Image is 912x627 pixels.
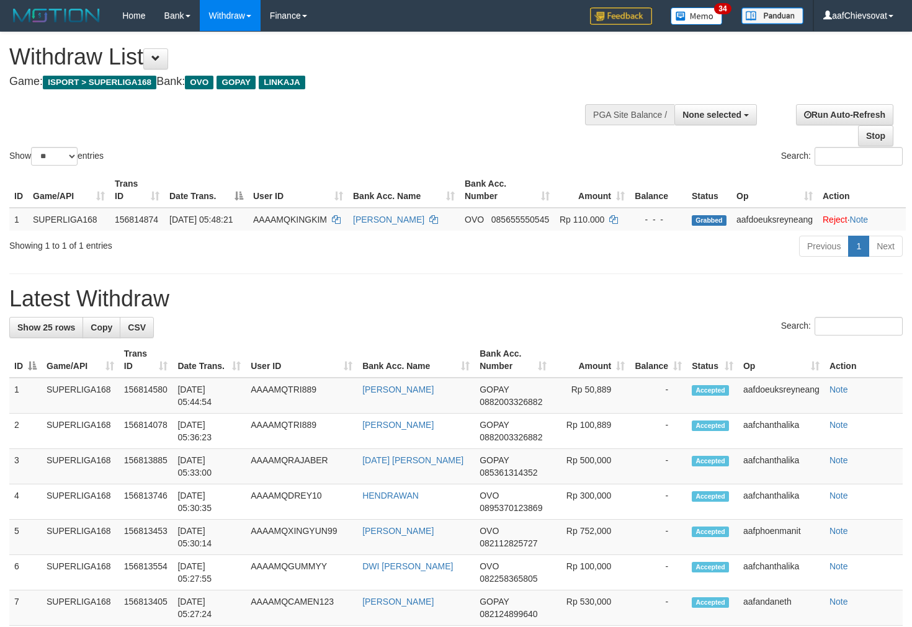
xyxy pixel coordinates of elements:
td: aafandaneth [738,590,825,626]
td: aafphoenmanit [738,520,825,555]
th: Bank Acc. Name: activate to sort column ascending [357,342,475,378]
a: 1 [848,236,869,257]
div: Showing 1 to 1 of 1 entries [9,234,371,252]
select: Showentries [31,147,78,166]
td: 1 [9,378,42,414]
a: [PERSON_NAME] [362,385,434,394]
td: AAAAMQGUMMYY [246,555,357,590]
td: · [818,208,906,231]
span: Accepted [692,562,729,572]
td: - [630,590,687,626]
img: MOTION_logo.png [9,6,104,25]
td: - [630,414,687,449]
span: CSV [128,322,146,332]
span: OVO [480,561,499,571]
a: Note [829,420,848,430]
td: - [630,484,687,520]
h1: Withdraw List [9,45,596,69]
td: SUPERLIGA168 [42,590,119,626]
td: 156813885 [119,449,173,484]
span: Copy 0895370123869 to clipboard [480,503,542,513]
td: 7 [9,590,42,626]
td: SUPERLIGA168 [42,378,119,414]
span: Accepted [692,491,729,502]
span: ISPORT > SUPERLIGA168 [43,76,156,89]
td: AAAAMQDREY10 [246,484,357,520]
th: Game/API: activate to sort column ascending [42,342,119,378]
td: [DATE] 05:30:35 [172,484,246,520]
td: 156814078 [119,414,173,449]
span: GOPAY [217,76,256,89]
span: 34 [714,3,731,14]
th: User ID: activate to sort column ascending [246,342,357,378]
th: Amount: activate to sort column ascending [555,172,630,208]
td: Rp 300,000 [552,484,630,520]
span: Copy 085655550545 to clipboard [491,215,549,225]
td: - [630,520,687,555]
th: Action [825,342,903,378]
div: PGA Site Balance / [585,104,674,125]
span: Copy 082124899640 to clipboard [480,609,537,619]
th: Op: activate to sort column ascending [731,172,818,208]
a: Copy [83,317,120,338]
button: None selected [674,104,757,125]
td: 156813453 [119,520,173,555]
span: LINKAJA [259,76,305,89]
td: 3 [9,449,42,484]
td: Rp 752,000 [552,520,630,555]
td: aafdoeuksreyneang [731,208,818,231]
td: aafchanthalika [738,449,825,484]
td: [DATE] 05:27:24 [172,590,246,626]
td: Rp 50,889 [552,378,630,414]
a: Note [829,561,848,571]
th: ID: activate to sort column descending [9,342,42,378]
th: User ID: activate to sort column ascending [248,172,348,208]
th: Date Trans.: activate to sort column ascending [172,342,246,378]
td: [DATE] 05:27:55 [172,555,246,590]
span: Accepted [692,456,729,466]
a: Note [829,526,848,536]
td: aafdoeuksreyneang [738,378,825,414]
h1: Latest Withdraw [9,287,903,311]
td: 5 [9,520,42,555]
th: Bank Acc. Name: activate to sort column ascending [348,172,460,208]
span: Copy 085361314352 to clipboard [480,468,537,478]
th: Action [818,172,906,208]
td: 1 [9,208,28,231]
a: [PERSON_NAME] [362,526,434,536]
td: SUPERLIGA168 [42,520,119,555]
a: [PERSON_NAME] [362,420,434,430]
th: Trans ID: activate to sort column ascending [119,342,173,378]
a: Note [829,597,848,607]
input: Search: [815,317,903,336]
td: SUPERLIGA168 [42,555,119,590]
span: OVO [480,491,499,500]
td: [DATE] 05:30:14 [172,520,246,555]
span: Grabbed [692,215,726,226]
td: [DATE] 05:33:00 [172,449,246,484]
span: GOPAY [480,597,509,607]
td: 4 [9,484,42,520]
div: - - - [635,213,682,226]
a: Note [829,385,848,394]
a: Note [829,455,848,465]
span: GOPAY [480,420,509,430]
label: Show entries [9,147,104,166]
span: GOPAY [480,385,509,394]
td: aafchanthalika [738,484,825,520]
td: AAAAMQTRI889 [246,378,357,414]
label: Search: [781,317,903,336]
label: Search: [781,147,903,166]
span: Accepted [692,527,729,537]
span: None selected [682,110,741,120]
td: - [630,378,687,414]
td: Rp 100,889 [552,414,630,449]
span: Copy 082258365805 to clipboard [480,574,537,584]
th: Date Trans.: activate to sort column descending [164,172,248,208]
a: [PERSON_NAME] [353,215,424,225]
span: OVO [465,215,484,225]
input: Search: [815,147,903,166]
th: Status [687,172,731,208]
td: AAAAMQXINGYUN99 [246,520,357,555]
img: Feedback.jpg [590,7,652,25]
